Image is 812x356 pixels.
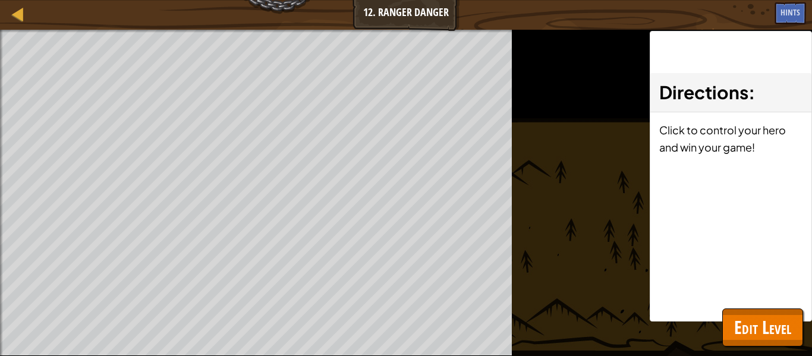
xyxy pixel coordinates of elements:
h3: : [659,79,802,106]
button: Edit Level [722,308,803,346]
p: Click to control your hero and win your game! [659,121,802,156]
span: Directions [659,81,748,103]
span: Hints [780,7,800,18]
span: Edit Level [734,315,791,339]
